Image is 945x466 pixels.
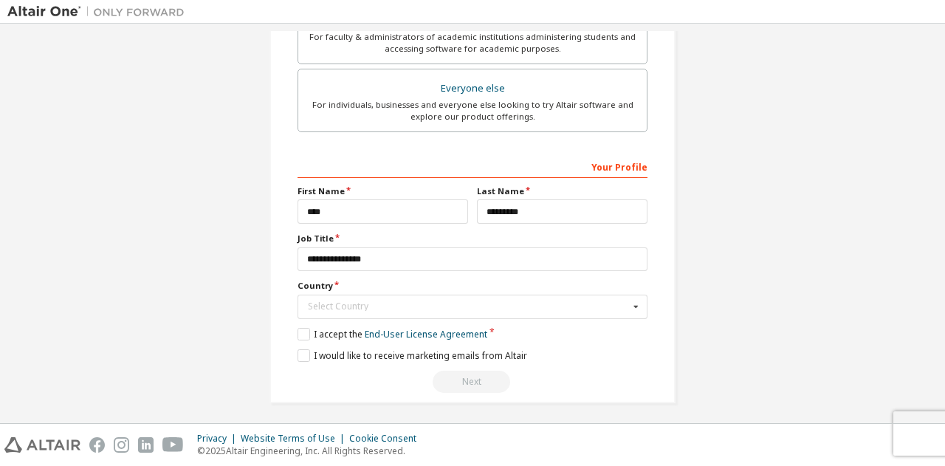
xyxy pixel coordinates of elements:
[477,185,647,197] label: Last Name
[298,233,647,244] label: Job Title
[298,328,487,340] label: I accept the
[162,437,184,453] img: youtube.svg
[138,437,154,453] img: linkedin.svg
[298,280,647,292] label: Country
[7,4,192,19] img: Altair One
[308,302,629,311] div: Select Country
[307,99,638,123] div: For individuals, businesses and everyone else looking to try Altair software and explore our prod...
[365,328,487,340] a: End-User License Agreement
[298,154,647,178] div: Your Profile
[307,31,638,55] div: For faculty & administrators of academic institutions administering students and accessing softwa...
[197,433,241,445] div: Privacy
[197,445,425,457] p: © 2025 Altair Engineering, Inc. All Rights Reserved.
[89,437,105,453] img: facebook.svg
[114,437,129,453] img: instagram.svg
[307,78,638,99] div: Everyone else
[298,185,468,197] label: First Name
[241,433,349,445] div: Website Terms of Use
[298,349,527,362] label: I would like to receive marketing emails from Altair
[298,371,647,393] div: Read and acccept EULA to continue
[349,433,425,445] div: Cookie Consent
[4,437,80,453] img: altair_logo.svg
